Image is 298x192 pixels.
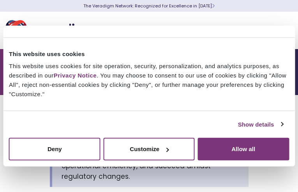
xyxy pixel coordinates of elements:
a: The Veradigm Network: Recognized for Excellence in [DATE]Learn More [83,3,215,9]
button: Toggle Navigation Menu [275,20,286,41]
img: Veradigm logo [6,18,99,43]
button: Customize [103,138,195,160]
span: Learn More [212,3,215,9]
button: Allow all [197,138,289,160]
a: Privacy Notice [54,72,97,79]
div: This website uses cookies [9,49,289,58]
a: Show details [238,120,283,129]
div: This website uses cookies for site operation, security, personalization, and analytics purposes, ... [9,62,289,99]
button: Deny [9,138,101,160]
